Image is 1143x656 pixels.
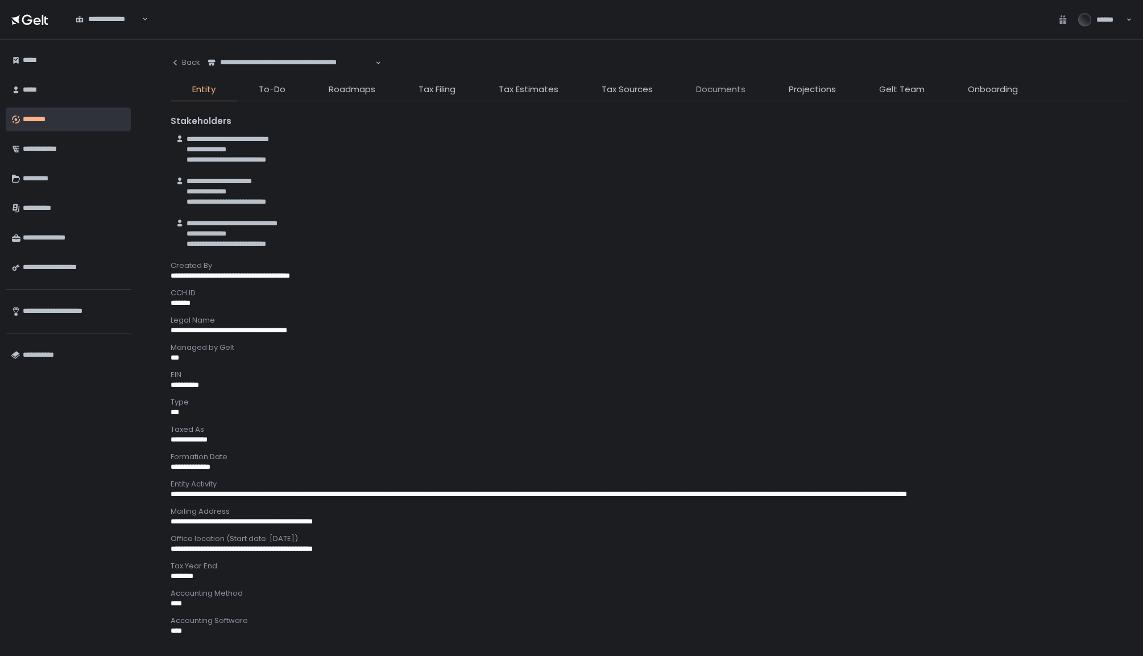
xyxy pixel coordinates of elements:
div: Managed by Gelt [171,343,1127,353]
div: Accounting Software [171,616,1127,626]
div: Accounting Method [171,588,1127,599]
div: EIN [171,370,1127,380]
div: Office location (Start date: [DATE]) [171,534,1127,544]
span: Onboarding [968,83,1018,96]
div: Entity Activity [171,479,1127,489]
div: Search for option [200,51,381,75]
span: To-Do [259,83,285,96]
span: Entity [192,83,216,96]
div: Created By [171,261,1127,271]
div: Type [171,397,1127,407]
div: Legal Name [171,315,1127,325]
div: Taxed As [171,424,1127,435]
div: Stakeholders [171,115,1127,128]
span: Gelt Team [879,83,925,96]
span: Documents [696,83,746,96]
div: Formation Date [171,452,1127,462]
input: Search for option [208,68,374,79]
div: CCH ID [171,288,1127,298]
button: Back [171,51,200,74]
span: Tax Estimates [499,83,558,96]
input: Search for option [76,24,141,36]
div: Search for option [68,8,148,32]
span: Tax Filing [419,83,455,96]
div: Mailing Address [171,506,1127,517]
span: Projections [789,83,836,96]
div: Back [171,57,200,68]
div: Accounting Software Access [171,643,1127,653]
div: Tax Year End [171,561,1127,571]
span: Roadmaps [329,83,375,96]
span: Tax Sources [602,83,653,96]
